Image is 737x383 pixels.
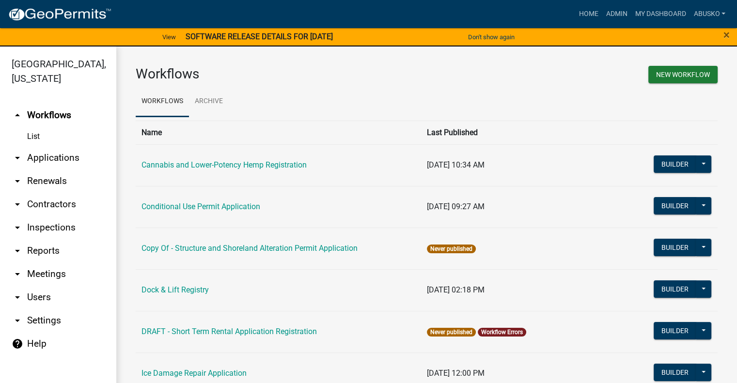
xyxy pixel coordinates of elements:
a: Conditional Use Permit Application [141,202,260,211]
i: arrow_drop_down [12,222,23,233]
i: arrow_drop_down [12,199,23,210]
button: Builder [654,155,696,173]
a: Copy Of - Structure and Shoreland Alteration Permit Application [141,244,358,253]
a: DRAFT - Short Term Rental Application Registration [141,327,317,336]
button: Builder [654,197,696,214]
span: [DATE] 10:34 AM [427,160,485,169]
a: View [158,29,180,45]
i: arrow_drop_down [12,291,23,303]
span: [DATE] 02:18 PM [427,285,485,294]
span: [DATE] 12:00 PM [427,368,485,378]
a: abusko [690,5,729,23]
button: Don't show again [464,29,518,45]
a: Ice Damage Repair Application [141,368,247,378]
strong: SOFTWARE RELEASE DETAILS FOR [DATE] [186,32,333,41]
a: Archive [189,86,229,117]
button: Builder [654,322,696,339]
i: arrow_drop_down [12,245,23,257]
button: New Workflow [648,66,718,83]
button: Builder [654,239,696,256]
button: Builder [654,364,696,381]
th: Last Published [421,121,633,144]
i: arrow_drop_up [12,109,23,121]
a: Workflow Errors [481,329,523,336]
span: [DATE] 09:27 AM [427,202,485,211]
i: arrow_drop_down [12,152,23,164]
span: Never published [427,328,476,337]
i: help [12,338,23,350]
i: arrow_drop_down [12,268,23,280]
h3: Workflows [136,66,420,82]
a: Workflows [136,86,189,117]
span: × [723,28,730,42]
a: Home [575,5,602,23]
th: Name [136,121,421,144]
a: My Dashboard [631,5,690,23]
button: Builder [654,280,696,298]
a: Cannabis and Lower-Potency Hemp Registration [141,160,307,169]
i: arrow_drop_down [12,315,23,326]
a: Admin [602,5,631,23]
i: arrow_drop_down [12,175,23,187]
button: Close [723,29,730,41]
span: Never published [427,245,476,253]
a: Dock & Lift Registry [141,285,209,294]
